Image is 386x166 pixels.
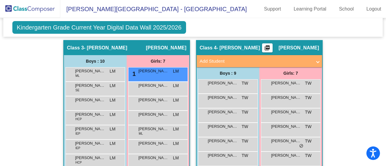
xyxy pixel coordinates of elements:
[138,140,169,146] span: [PERSON_NAME]
[110,68,115,74] span: LM
[305,80,312,86] span: TW
[146,45,186,51] span: [PERSON_NAME]
[12,21,186,34] span: Kindergarten Grade Current Year Digital Data Wall 2025/2026
[264,45,271,53] mat-icon: picture_as_pdf
[217,45,260,51] span: - [PERSON_NAME]
[305,152,312,159] span: TW
[75,74,80,78] span: ML
[75,126,105,132] span: [PERSON_NAME] [PERSON_NAME]
[334,4,359,14] a: School
[208,152,238,158] span: [PERSON_NAME]
[242,109,248,115] span: TW
[259,4,286,14] a: Support
[75,140,105,146] span: [PERSON_NAME]
[305,124,312,130] span: TW
[67,45,84,51] span: Class 3
[110,83,115,89] span: LM
[138,111,169,117] span: [PERSON_NAME]
[362,4,386,14] a: Logout
[131,70,136,77] span: 1
[110,111,115,118] span: LM
[138,97,169,103] span: [PERSON_NAME]'[PERSON_NAME]
[271,109,301,115] span: [PERSON_NAME]
[262,43,273,52] button: Print Students Details
[197,67,259,79] div: Boys : 9
[242,138,248,144] span: TW
[200,45,217,51] span: Class 4
[173,97,179,103] span: LM
[197,55,322,67] mat-expansion-panel-header: Add Student
[305,138,312,144] span: TW
[208,138,238,144] span: [PERSON_NAME]
[75,146,80,150] span: IEP
[84,45,127,51] span: - [PERSON_NAME]
[271,95,301,101] span: [PERSON_NAME]
[242,124,248,130] span: TW
[200,58,312,65] mat-panel-title: Add Student
[139,131,143,136] span: ML
[110,97,115,103] span: LM
[127,55,189,67] div: Girls: 7
[173,126,179,132] span: LM
[271,152,301,158] span: [PERSON_NAME]
[271,80,301,86] span: [PERSON_NAME]
[138,155,169,161] span: [PERSON_NAME]
[110,126,115,132] span: LM
[75,97,105,103] span: [PERSON_NAME]
[75,155,105,161] span: [PERSON_NAME]
[305,95,312,101] span: TW
[110,155,115,161] span: LM
[64,55,127,67] div: Boys : 10
[173,155,179,161] span: LM
[75,160,82,165] span: HCP
[289,4,331,14] a: Learning Portal
[173,83,179,89] span: LM
[60,4,247,14] span: [PERSON_NAME][GEOGRAPHIC_DATA] - [GEOGRAPHIC_DATA]
[173,140,179,147] span: LM
[138,68,169,74] span: [PERSON_NAME]
[208,95,238,101] span: [PERSON_NAME]
[279,45,319,51] span: [PERSON_NAME]
[75,111,105,117] span: [PERSON_NAME]
[75,83,105,89] span: [PERSON_NAME]
[208,124,238,130] span: [PERSON_NAME]
[75,131,80,136] span: IEP
[208,109,238,115] span: [PERSON_NAME]
[75,68,105,74] span: [PERSON_NAME]
[271,138,301,144] span: [PERSON_NAME]
[110,140,115,147] span: LM
[271,124,301,130] span: [PERSON_NAME]
[138,126,169,132] span: [PERSON_NAME]
[173,111,179,118] span: LM
[75,117,82,121] span: HCP
[305,109,312,115] span: TW
[208,80,238,86] span: [PERSON_NAME]
[138,83,169,89] span: [PERSON_NAME]
[242,80,248,86] span: TW
[299,144,303,149] span: do_not_disturb_alt
[173,68,179,74] span: LM
[259,67,322,79] div: Girls: 7
[75,88,79,92] span: SE
[242,95,248,101] span: TW
[242,152,248,159] span: TW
